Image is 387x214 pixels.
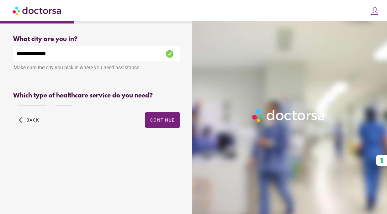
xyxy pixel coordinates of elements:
[145,112,180,128] button: Continue
[150,117,175,123] span: Continue
[13,61,180,75] div: Make sure the city you pick is where you need assistance.
[376,155,387,166] button: Your consent preferences for tracking technologies
[13,36,180,43] div: What city are you in?
[370,7,379,15] img: icons8-customer-100.png
[26,117,39,123] span: Back
[13,3,62,18] img: Doctorsa.com
[16,112,42,128] button: arrow_back_ios Back
[250,107,327,124] img: Logo-Doctorsa-trans-White-partial-flat.png
[13,92,180,99] div: Which type of healthcare service do you need?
